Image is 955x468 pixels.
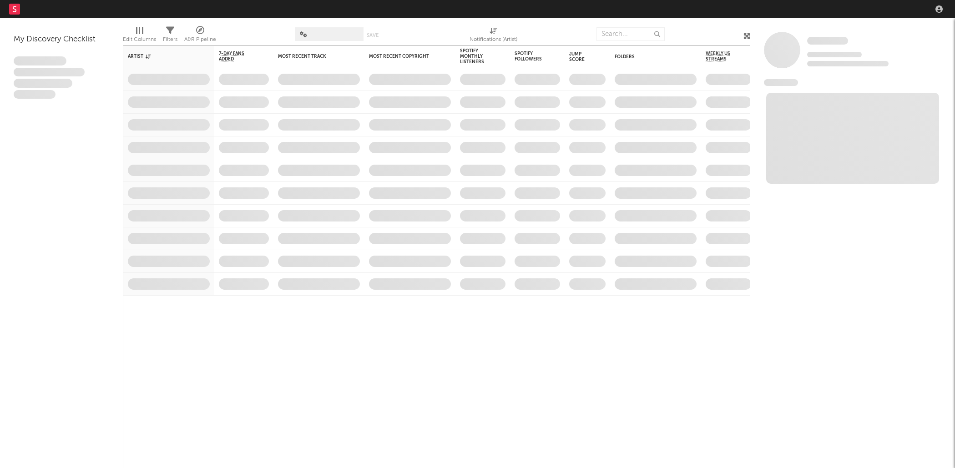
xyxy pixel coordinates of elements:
span: Some Artist [807,37,848,45]
a: Some Artist [807,36,848,45]
div: Most Recent Copyright [369,54,437,59]
div: Edit Columns [123,23,156,49]
span: 0 fans last week [807,61,889,66]
div: Artist [128,54,196,59]
div: Jump Score [569,51,592,62]
div: A&R Pipeline [184,23,216,49]
div: Edit Columns [123,34,156,45]
div: My Discovery Checklist [14,34,109,45]
span: 7-Day Fans Added [219,51,255,62]
div: Spotify Monthly Listeners [460,48,492,65]
div: Folders [615,54,683,60]
div: Filters [163,23,177,49]
span: Integer aliquet in purus et [14,68,85,77]
input: Search... [596,27,665,41]
span: Weekly US Streams [706,51,738,62]
span: Lorem ipsum dolor [14,56,66,65]
span: Praesent ac interdum [14,79,72,88]
div: Most Recent Track [278,54,346,59]
div: Filters [163,34,177,45]
div: A&R Pipeline [184,34,216,45]
div: Spotify Followers [515,51,546,62]
span: News Feed [764,79,798,86]
div: Notifications (Artist) [470,34,517,45]
span: Tracking Since: [DATE] [807,52,862,57]
span: Aliquam viverra [14,90,56,99]
div: Notifications (Artist) [470,23,517,49]
button: Save [367,33,379,38]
